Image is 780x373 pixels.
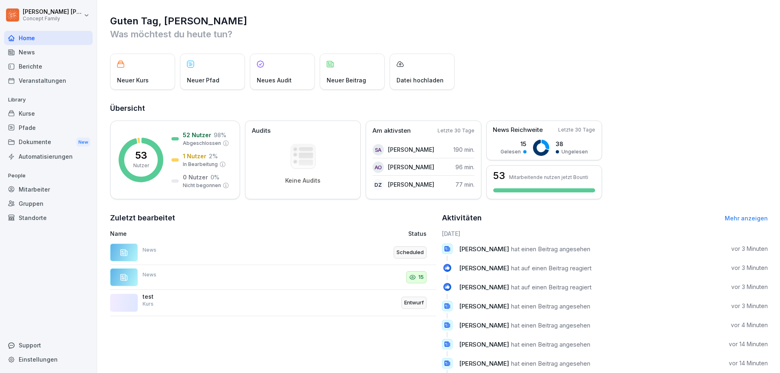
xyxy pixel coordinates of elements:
[459,245,509,253] span: [PERSON_NAME]
[4,169,93,182] p: People
[327,76,366,84] p: Neuer Beitrag
[110,265,436,290] a: News15
[143,293,224,300] p: test
[4,135,93,150] div: Dokumente
[442,229,768,238] h6: [DATE]
[729,340,768,348] p: vor 14 Minuten
[4,106,93,121] a: Kurse
[110,15,768,28] h1: Guten Tag, [PERSON_NAME]
[729,359,768,367] p: vor 14 Minuten
[493,171,505,181] h3: 53
[373,144,384,155] div: SA
[731,321,768,329] p: vor 4 Minuten
[143,246,156,254] p: News
[509,174,588,180] p: Mitarbeitende nutzen jetzt Bounti
[500,140,526,148] p: 15
[373,126,411,136] p: Am aktivsten
[373,162,384,173] div: AO
[455,180,474,189] p: 77 min.
[731,302,768,310] p: vor 3 Minuten
[4,149,93,164] a: Automatisierungen
[511,341,590,348] span: hat einen Beitrag angesehen
[396,248,424,257] p: Scheduled
[459,321,509,329] span: [PERSON_NAME]
[183,152,206,160] p: 1 Nutzer
[459,283,509,291] span: [PERSON_NAME]
[257,76,292,84] p: Neues Audit
[4,211,93,225] a: Standorte
[4,45,93,59] a: News
[23,16,82,22] p: Concept Family
[511,321,590,329] span: hat einen Beitrag angesehen
[183,140,221,147] p: Abgeschlossen
[143,271,156,278] p: News
[404,299,424,307] p: Entwurf
[459,360,509,367] span: [PERSON_NAME]
[252,126,271,136] p: Audits
[210,173,219,181] p: 0 %
[183,161,218,168] p: In Bearbeitung
[453,145,474,154] p: 190 min.
[388,180,434,189] p: [PERSON_NAME]
[511,264,591,272] span: hat auf einen Beitrag reagiert
[731,264,768,272] p: vor 3 Minuten
[183,173,208,181] p: 0 Nutzer
[438,127,474,134] p: Letzte 30 Tage
[459,341,509,348] span: [PERSON_NAME]
[511,245,590,253] span: hat einen Beitrag angesehen
[388,163,434,171] p: [PERSON_NAME]
[4,93,93,106] p: Library
[511,283,591,291] span: hat auf einen Beitrag reagiert
[135,151,147,160] p: 53
[76,138,90,147] div: New
[4,59,93,73] a: Berichte
[117,76,149,84] p: Neuer Kurs
[493,125,543,135] p: News Reichweite
[511,302,590,310] span: hat einen Beitrag angesehen
[731,283,768,291] p: vor 3 Minuten
[442,212,482,224] h2: Aktivitäten
[4,182,93,196] a: Mitarbeiter
[133,162,149,169] p: Nutzer
[285,177,321,184] p: Keine Audits
[143,300,154,308] p: Kurs
[500,148,521,155] p: Gelesen
[396,76,444,84] p: Datei hochladen
[731,245,768,253] p: vor 3 Minuten
[556,140,588,148] p: 38
[561,148,588,155] p: Ungelesen
[511,360,590,367] span: hat einen Beitrag angesehen
[110,240,436,265] a: NewsScheduled
[725,215,768,222] a: Mehr anzeigen
[4,73,93,88] a: Veranstaltungen
[4,196,93,211] a: Gruppen
[214,131,226,139] p: 98 %
[459,302,509,310] span: [PERSON_NAME]
[110,212,436,224] h2: Zuletzt bearbeitet
[4,135,93,150] a: DokumenteNew
[4,121,93,135] a: Pfade
[418,273,424,281] p: 15
[110,28,768,41] p: Was möchtest du heute tun?
[4,31,93,45] a: Home
[110,229,314,238] p: Name
[373,179,384,190] div: DZ
[455,163,474,171] p: 96 min.
[4,352,93,367] a: Einstellungen
[388,145,434,154] p: [PERSON_NAME]
[183,182,221,189] p: Nicht begonnen
[408,229,427,238] p: Status
[23,9,82,15] p: [PERSON_NAME] [PERSON_NAME]
[209,152,218,160] p: 2 %
[110,103,768,114] h2: Übersicht
[110,290,436,316] a: testKursEntwurf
